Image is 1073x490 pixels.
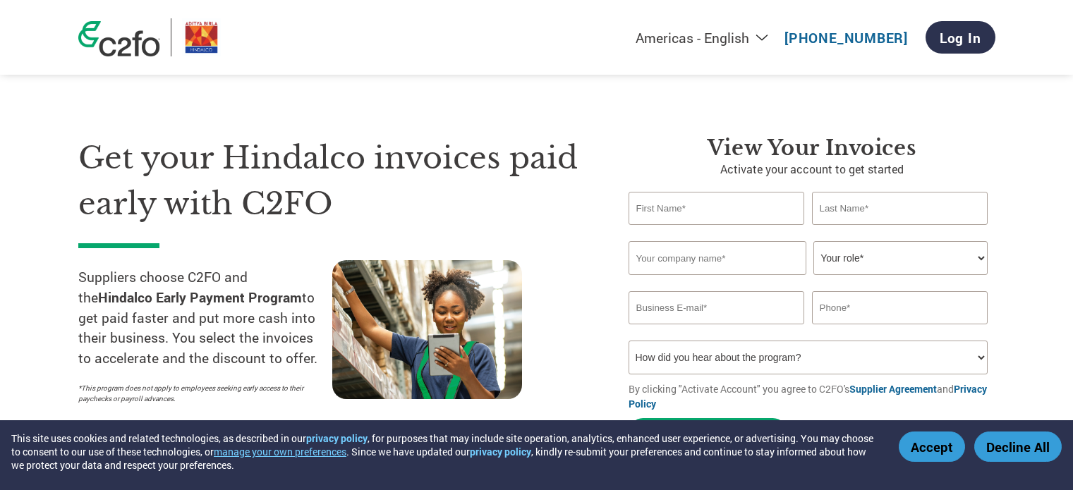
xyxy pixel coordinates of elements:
[629,161,995,178] p: Activate your account to get started
[813,241,988,275] select: Title/Role
[812,291,988,324] input: Phone*
[629,135,995,161] h3: View Your Invoices
[11,431,878,472] div: This site uses cookies and related technologies, as described in our , for purposes that may incl...
[629,326,805,335] div: Inavlid Email Address
[629,226,805,235] div: Invalid first name or first name is too long
[629,241,806,275] input: Your company name*
[78,267,332,369] p: Suppliers choose C2FO and the to get paid faster and put more cash into their business. You selec...
[78,21,160,56] img: c2fo logo
[629,418,787,447] button: Activate Account
[306,431,368,445] a: privacy policy
[182,18,221,56] img: Hindalco
[332,260,522,399] img: supply chain worker
[470,445,531,458] a: privacy policy
[926,21,995,54] a: Log In
[849,382,937,396] a: Supplier Agreement
[812,226,988,235] div: Invalid last name or last name is too long
[214,445,346,458] button: manage your own preferences
[629,276,988,286] div: Invalid company name or company name is too long
[812,326,988,335] div: Inavlid Phone Number
[899,431,965,462] button: Accept
[784,29,908,47] a: [PHONE_NUMBER]
[629,382,987,410] a: Privacy Policy
[78,135,586,226] h1: Get your Hindalco invoices paid early with C2FO
[98,288,302,306] strong: Hindalco Early Payment Program
[629,192,805,225] input: First Name*
[78,383,318,404] p: *This program does not apply to employees seeking early access to their paychecks or payroll adva...
[812,192,988,225] input: Last Name*
[629,381,995,411] p: By clicking "Activate Account" you agree to C2FO's and
[974,431,1062,462] button: Decline All
[629,291,805,324] input: Invalid Email format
